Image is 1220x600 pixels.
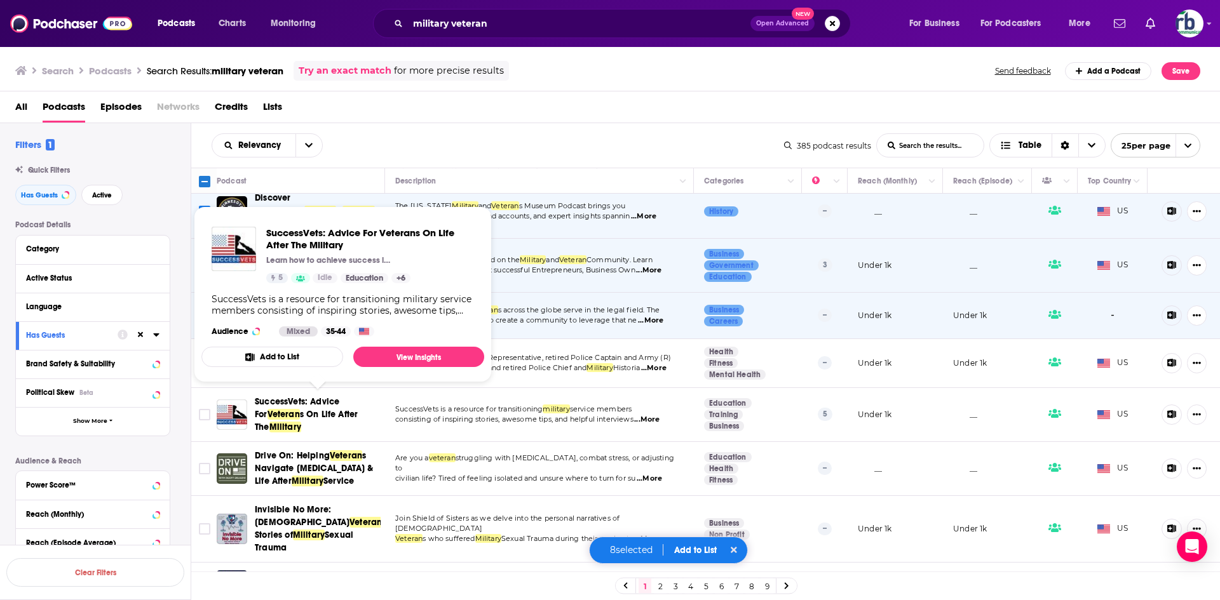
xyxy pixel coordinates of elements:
[1097,462,1128,475] span: US
[900,13,975,34] button: open menu
[654,578,667,594] a: 2
[26,244,151,253] div: Category
[408,13,750,34] input: Search podcasts, credits, & more...
[829,174,844,189] button: Column Actions
[704,173,743,189] div: Categories
[704,347,738,357] a: Health
[953,357,987,368] p: Under 1k
[818,462,832,474] p: --
[570,404,632,413] span: service members
[266,255,393,265] p: Learn how to achieve success in your career and life after leaving the [MEDICAL_DATA]
[423,534,475,543] span: s who suffered
[26,388,74,397] span: Political Skew
[255,517,388,540] span: s' Stories of
[147,65,283,77] a: Search Results:military veteran
[1176,10,1203,37] img: User Profile
[157,97,200,123] span: Networks
[199,409,210,420] span: Toggle select row
[15,97,27,123] span: All
[1187,353,1207,373] button: Show More Button
[10,11,132,36] img: Podchaser - Follow, Share and Rate Podcasts
[1065,62,1152,80] a: Add a Podcast
[201,347,343,367] button: Add to List
[634,415,660,425] span: ...More
[818,204,832,217] p: --
[26,538,149,547] div: Reach (Episode Average)
[704,370,766,380] a: Mental Health
[498,305,660,314] span: s across the globe serve in the legal field. The
[925,174,940,189] button: Column Actions
[28,166,70,175] span: Quick Filters
[641,363,667,373] span: ...More
[637,474,662,484] span: ...More
[341,273,388,283] a: Education
[1060,13,1106,34] button: open menu
[715,578,728,594] a: 6
[147,65,283,77] div: Search Results:
[255,409,358,432] span: s On Life After The
[26,534,159,550] button: Reach (Episode Average)
[263,97,282,123] span: Lists
[953,310,987,321] p: Under 1k
[704,421,744,431] a: Business
[395,316,637,324] span: purpose of this podcast is to create a community to leverage that ne
[255,450,381,488] a: Drive On: HelpingVeterans Navigate [MEDICAL_DATA] & Life AfterMilitaryService
[238,141,285,150] span: Relevancy
[100,97,142,123] a: Episodes
[15,185,76,205] button: Has Guests
[255,396,381,434] a: SuccessVets: Advice ForVeterans On Life After TheMilitary
[704,530,750,540] a: Non Profit
[395,353,671,362] span: Former [US_STATE] State Representative, retired Police Captain and Army (R)
[255,530,353,553] span: Sexual Trauma
[818,356,832,369] p: --
[295,134,322,157] button: open menu
[395,265,635,274] span: from some of [DATE] most successful Entrepreneurs, Business Own
[858,523,891,534] p: Under 1k
[385,9,863,38] div: Search podcasts, credits, & more...
[212,227,256,271] img: SuccessVets: Advice For Veterans On Life After The Military
[858,173,917,189] div: Reach (Monthly)
[92,192,112,199] span: Active
[1162,62,1200,80] button: Save
[79,389,93,397] div: Beta
[1187,519,1207,539] button: Show More Button
[501,534,634,543] span: Sexual Trauma during their service to
[1187,255,1207,276] button: Show More Button
[217,399,247,430] img: SuccessVets: Advice For Veterans On Life After The Military
[26,384,159,400] button: Political SkewBeta
[26,359,149,368] div: Brand Safety & Suitability
[1176,10,1203,37] span: Logged in as johannarb
[26,505,159,521] button: Reach (Monthly)
[43,97,85,123] span: Podcasts
[1111,133,1200,157] button: open menu
[704,518,744,528] a: Business
[21,192,58,199] span: Has Guests
[395,211,630,220] span: compelling stories, firsthand accounts, and expert insights spannin
[1141,13,1160,34] a: Show notifications dropdown
[394,63,504,78] span: for more precise results
[858,357,891,368] p: Under 1k
[26,356,159,371] button: Brand Safety & Suitability
[46,139,55,150] span: 1
[26,510,149,519] div: Reach (Monthly)
[704,260,759,270] a: Government
[704,475,738,485] a: Fitness
[1187,458,1207,479] button: Show More Button
[761,578,773,594] a: 9
[26,331,109,340] div: Has Guests
[158,15,195,32] span: Podcasts
[429,453,456,462] span: veteran
[217,173,247,189] div: Podcast
[700,578,712,594] a: 5
[586,255,653,264] span: Community. Learn
[26,241,159,257] button: Category
[519,201,626,210] span: s Museum Podcast brings you
[149,13,212,34] button: open menu
[217,514,247,544] img: Invisible No More: Lady Veterans' Stories of Military Sexual Trauma
[26,274,151,283] div: Active Status
[792,8,815,20] span: New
